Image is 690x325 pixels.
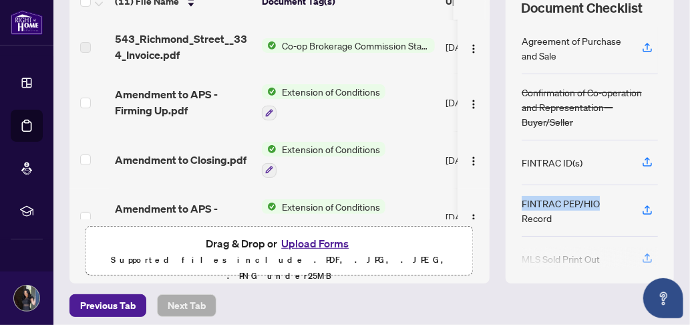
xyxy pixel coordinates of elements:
span: Extension of Conditions [277,84,385,99]
button: Upload Forms [277,235,353,252]
div: Agreement of Purchase and Sale [522,33,626,63]
img: Status Icon [262,199,277,214]
span: 543_Richmond_Street__334_Invoice.pdf [115,31,251,63]
img: logo [11,10,43,35]
button: Logo [463,36,484,58]
button: Previous Tab [69,294,146,317]
span: Extension of Conditions [277,199,385,214]
button: Next Tab [157,294,216,317]
button: Logo [463,206,484,227]
button: Logo [463,149,484,171]
div: FINTRAC ID(s) [522,155,582,170]
td: [DATE] [440,131,531,189]
span: Extension of Conditions [277,142,385,156]
img: Logo [468,156,479,167]
img: Logo [468,99,479,110]
button: Status IconExtension of Conditions [262,142,385,178]
button: Status IconExtension of Conditions [262,199,385,235]
span: Amendment to Closing.pdf [115,152,246,168]
span: Drag & Drop or [206,235,353,252]
div: Confirmation of Co-operation and Representation—Buyer/Seller [522,85,658,129]
button: Logo [463,92,484,113]
span: Co-op Brokerage Commission Statement [277,38,435,53]
img: Logo [468,213,479,224]
td: [DATE] [440,74,531,131]
td: [DATE] [440,20,531,74]
td: [DATE] [440,189,531,246]
img: Status Icon [262,84,277,99]
button: Open asap [643,278,683,318]
div: FINTRAC PEP/HIO Record [522,196,626,225]
button: Status IconExtension of Conditions [262,84,385,120]
span: Amendment to APS - Firming Up.pdf [115,86,251,118]
button: Status IconCo-op Brokerage Commission Statement [262,38,435,53]
img: Status Icon [262,142,277,156]
p: Supported files include .PDF, .JPG, .JPEG, .PNG under 25 MB [94,252,465,284]
img: Logo [468,43,479,54]
span: Previous Tab [80,295,136,316]
img: Status Icon [262,38,277,53]
span: Drag & Drop orUpload FormsSupported files include .PDF, .JPG, .JPEG, .PNG under25MB [86,227,473,292]
img: Profile Icon [14,286,39,311]
span: Amendment to APS - Status.pdf [115,201,251,233]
